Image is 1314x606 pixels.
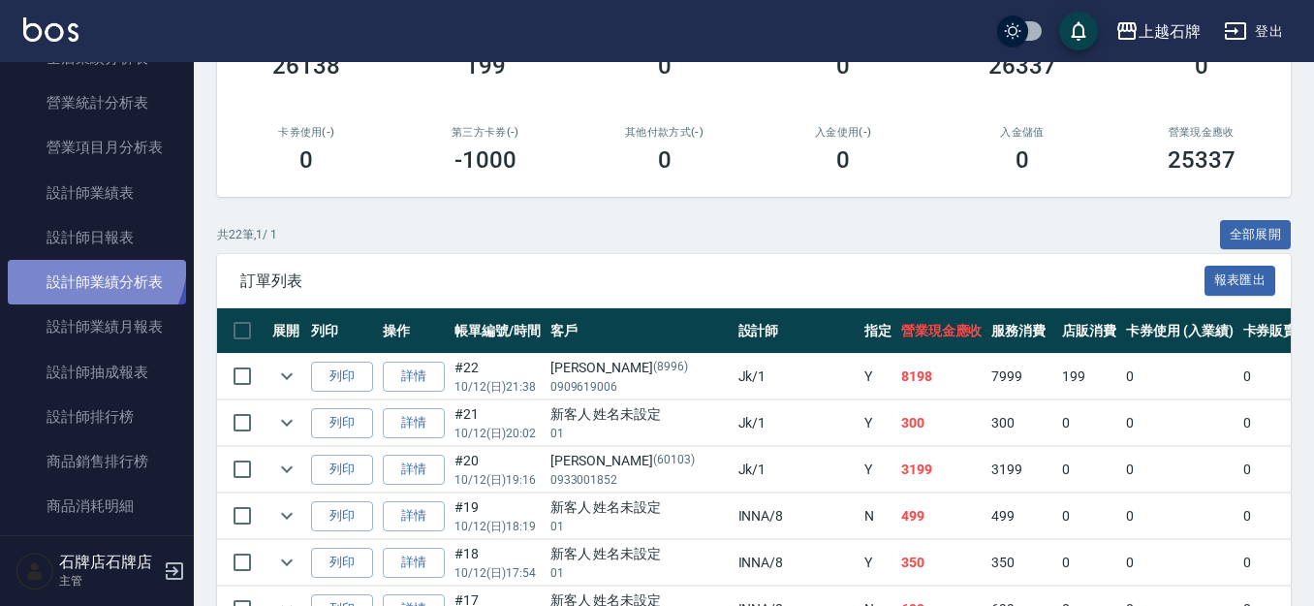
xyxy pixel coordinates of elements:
[240,126,373,139] h2: 卡券使用(-)
[1057,447,1121,493] td: 0
[59,553,158,572] h5: 石牌店石牌店
[311,408,373,438] button: 列印
[896,354,987,399] td: 8198
[454,471,541,489] p: 10/12 (日) 19:16
[550,451,729,471] div: [PERSON_NAME]
[240,271,1204,291] span: 訂單列表
[450,494,546,539] td: #19
[272,362,301,391] button: expand row
[653,358,688,378] p: (8996)
[1139,19,1201,44] div: 上越石牌
[8,395,186,439] a: 設計師排行榜
[860,354,896,399] td: Y
[16,552,54,590] img: Person
[311,501,373,531] button: 列印
[454,425,541,442] p: 10/12 (日) 20:02
[550,425,729,442] p: 01
[896,540,987,586] td: 350
[546,308,734,354] th: 客戶
[299,146,313,174] h3: 0
[777,126,910,139] h2: 入金使用(-)
[383,362,445,392] a: 詳情
[734,400,860,446] td: Jk /1
[272,408,301,437] button: expand row
[1204,271,1276,289] a: 報表匯出
[653,451,695,471] p: (60103)
[1121,400,1238,446] td: 0
[860,540,896,586] td: Y
[454,146,516,174] h3: -1000
[1121,494,1238,539] td: 0
[1195,52,1208,80] h3: 0
[383,455,445,485] a: 詳情
[8,484,186,528] a: 商品消耗明細
[8,215,186,260] a: 設計師日報表
[450,400,546,446] td: #21
[1057,354,1121,399] td: 199
[1016,146,1029,174] h3: 0
[860,400,896,446] td: Y
[734,447,860,493] td: Jk /1
[598,126,731,139] h2: 其他付款方式(-)
[8,125,186,170] a: 營業項目月分析表
[986,447,1057,493] td: 3199
[8,304,186,349] a: 設計師業績月報表
[1121,308,1238,354] th: 卡券使用 (入業績)
[986,400,1057,446] td: 300
[8,350,186,395] a: 設計師抽成報表
[23,17,78,42] img: Logo
[986,354,1057,399] td: 7999
[896,494,987,539] td: 499
[860,447,896,493] td: Y
[1216,14,1291,49] button: 登出
[550,404,729,425] div: 新客人 姓名未設定
[896,400,987,446] td: 300
[383,408,445,438] a: 詳情
[465,52,506,80] h3: 199
[383,548,445,578] a: 詳情
[420,126,552,139] h2: 第三方卡券(-)
[454,564,541,582] p: 10/12 (日) 17:54
[550,518,729,535] p: 01
[986,308,1057,354] th: 服務消費
[8,171,186,215] a: 設計師業績表
[896,308,987,354] th: 營業現金應收
[1059,12,1098,50] button: save
[550,378,729,396] p: 0909619006
[217,226,277,243] p: 共 22 筆, 1 / 1
[267,308,306,354] th: 展開
[454,378,541,396] p: 10/12 (日) 21:38
[836,146,850,174] h3: 0
[658,146,672,174] h3: 0
[450,447,546,493] td: #20
[896,447,987,493] td: 3199
[658,52,672,80] h3: 0
[272,548,301,577] button: expand row
[450,354,546,399] td: #22
[1057,540,1121,586] td: 0
[860,494,896,539] td: N
[450,540,546,586] td: #18
[59,572,158,590] p: 主管
[734,354,860,399] td: Jk /1
[550,544,729,564] div: 新客人 姓名未設定
[1108,12,1208,51] button: 上越石牌
[272,501,301,530] button: expand row
[1135,126,1267,139] h2: 營業現金應收
[1204,266,1276,296] button: 報表匯出
[1220,220,1292,250] button: 全部展開
[1057,494,1121,539] td: 0
[378,308,450,354] th: 操作
[734,308,860,354] th: 設計師
[8,260,186,304] a: 設計師業績分析表
[311,455,373,485] button: 列印
[1121,540,1238,586] td: 0
[1057,400,1121,446] td: 0
[860,308,896,354] th: 指定
[986,540,1057,586] td: 350
[1057,308,1121,354] th: 店販消費
[1121,354,1238,399] td: 0
[450,308,546,354] th: 帳單編號/時間
[550,471,729,489] p: 0933001852
[734,494,860,539] td: INNA /8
